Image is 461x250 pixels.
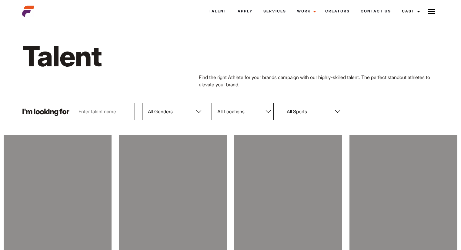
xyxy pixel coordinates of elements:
[73,103,135,120] input: Enter talent name
[320,3,355,19] a: Creators
[258,3,292,19] a: Services
[232,3,258,19] a: Apply
[428,8,435,15] img: Burger icon
[22,5,34,17] img: cropped-aefm-brand-fav-22-square.png
[292,3,320,19] a: Work
[355,3,396,19] a: Contact Us
[199,74,439,88] p: Find the right Athlete for your brands campaign with our highly-skilled talent. The perfect stand...
[22,108,69,115] p: I'm looking for
[203,3,232,19] a: Talent
[22,39,262,74] h1: Talent
[396,3,424,19] a: Cast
